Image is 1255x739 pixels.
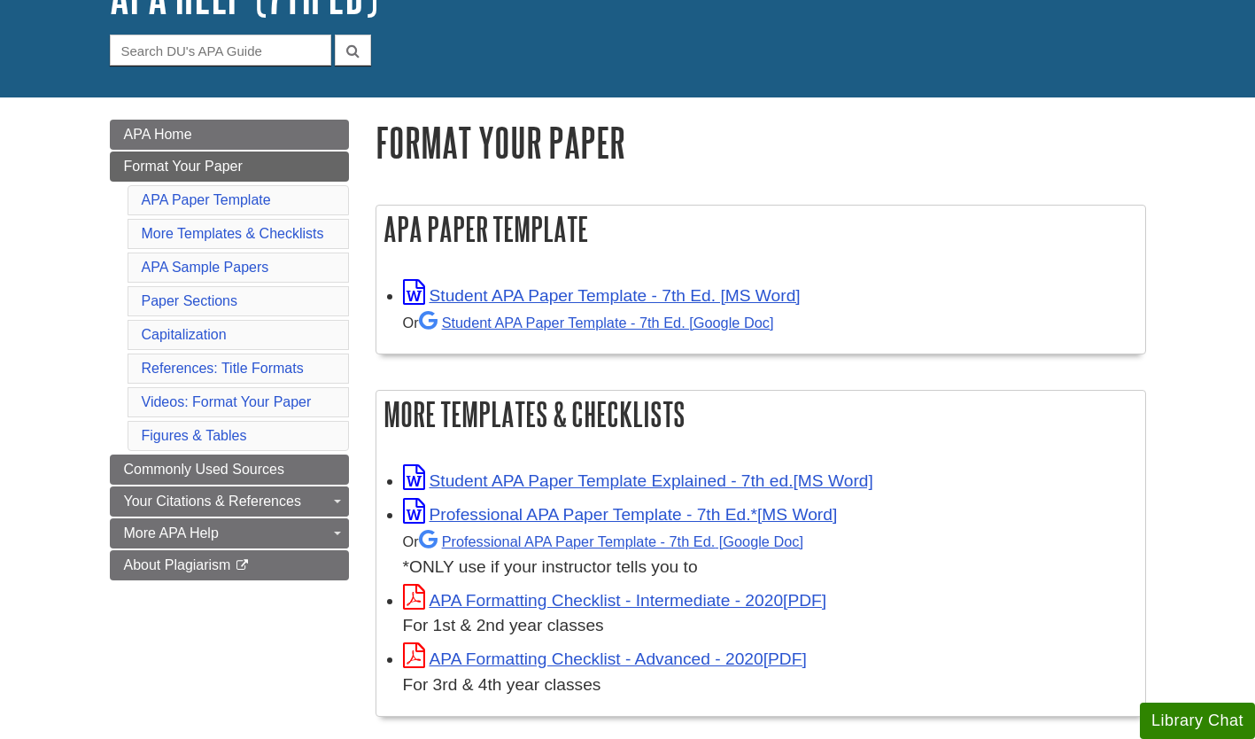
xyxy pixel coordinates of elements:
[403,533,803,549] small: Or
[142,394,312,409] a: Videos: Format Your Paper
[124,557,231,572] span: About Plagiarism
[235,560,250,572] i: This link opens in a new window
[142,428,247,443] a: Figures & Tables
[376,120,1146,165] h1: Format Your Paper
[142,327,227,342] a: Capitalization
[124,525,219,541] span: More APA Help
[110,486,349,517] a: Your Citations & References
[124,462,284,477] span: Commonly Used Sources
[142,226,324,241] a: More Templates & Checklists
[376,391,1145,438] h2: More Templates & Checklists
[1140,703,1255,739] button: Library Chat
[142,192,271,207] a: APA Paper Template
[403,286,801,305] a: Link opens in new window
[403,505,838,524] a: Link opens in new window
[419,533,803,549] a: Professional APA Paper Template - 7th Ed.
[403,315,774,331] small: Or
[403,591,827,610] a: Link opens in new window
[142,293,238,308] a: Paper Sections
[403,471,873,490] a: Link opens in new window
[124,494,301,509] span: Your Citations & References
[110,550,349,580] a: About Plagiarism
[124,159,243,174] span: Format Your Paper
[124,127,192,142] span: APA Home
[403,528,1136,580] div: *ONLY use if your instructor tells you to
[110,518,349,548] a: More APA Help
[376,206,1145,253] h2: APA Paper Template
[403,650,807,668] a: Link opens in new window
[142,260,269,275] a: APA Sample Papers
[110,152,349,182] a: Format Your Paper
[110,455,349,485] a: Commonly Used Sources
[110,120,349,580] div: Guide Page Menu
[403,613,1136,639] div: For 1st & 2nd year classes
[110,35,331,66] input: Search DU's APA Guide
[419,315,774,331] a: Student APA Paper Template - 7th Ed. [Google Doc]
[110,120,349,150] a: APA Home
[142,361,304,376] a: References: Title Formats
[403,673,1136,698] div: For 3rd & 4th year classes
